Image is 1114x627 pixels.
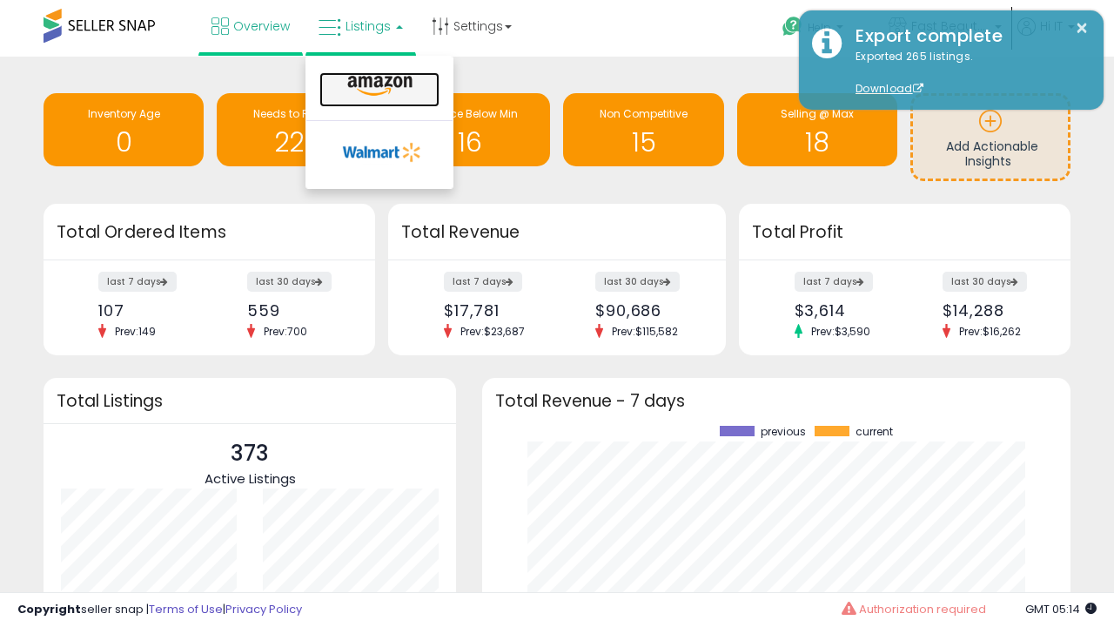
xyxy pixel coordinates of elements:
div: $14,288 [943,301,1040,320]
span: Non Competitive [600,106,688,121]
label: last 7 days [795,272,873,292]
label: last 30 days [595,272,680,292]
a: BB Price Below Min 16 [390,93,550,166]
h3: Total Listings [57,394,443,408]
span: Prev: $3,590 [802,324,879,339]
h1: 0 [52,128,195,157]
a: Needs to Reprice 228 [217,93,377,166]
span: Prev: $23,687 [452,324,534,339]
p: 373 [205,437,296,470]
div: 559 [247,301,345,320]
span: Inventory Age [88,106,160,121]
h3: Total Profit [752,220,1057,245]
span: Prev: $16,262 [950,324,1030,339]
h3: Total Revenue - 7 days [495,394,1057,408]
label: last 30 days [247,272,332,292]
a: Terms of Use [149,601,223,617]
h1: 15 [572,128,715,157]
div: seller snap | | [17,602,302,618]
h1: 16 [399,128,541,157]
a: Help [768,3,873,57]
a: Download [856,81,923,96]
span: 2025-08-15 05:14 GMT [1025,601,1097,617]
span: previous [761,426,806,438]
span: Selling @ Max [781,106,854,121]
span: Prev: 149 [106,324,164,339]
span: Listings [346,17,391,35]
strong: Copyright [17,601,81,617]
div: 107 [98,301,196,320]
a: Add Actionable Insights [913,96,1068,179]
label: last 7 days [444,272,522,292]
div: Export complete [842,24,1091,49]
span: Overview [233,17,290,35]
div: $90,686 [595,301,695,320]
a: Selling @ Max 18 [737,93,897,166]
button: × [1075,17,1089,39]
span: current [856,426,893,438]
h1: 228 [225,128,368,157]
div: $17,781 [444,301,544,320]
span: Prev: $115,582 [603,324,687,339]
h1: 18 [746,128,889,157]
span: Active Listings [205,469,296,488]
span: Needs to Reprice [253,106,341,121]
a: Non Competitive 15 [563,93,723,166]
a: Privacy Policy [225,601,302,617]
i: Get Help [782,16,803,37]
span: Prev: 700 [255,324,316,339]
div: Exported 265 listings. [842,49,1091,98]
h3: Total Ordered Items [57,220,362,245]
h3: Total Revenue [401,220,713,245]
label: last 7 days [98,272,177,292]
span: Add Actionable Insights [946,138,1038,171]
span: BB Price Below Min [422,106,518,121]
a: Inventory Age 0 [44,93,204,166]
label: last 30 days [943,272,1027,292]
div: $3,614 [795,301,892,320]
